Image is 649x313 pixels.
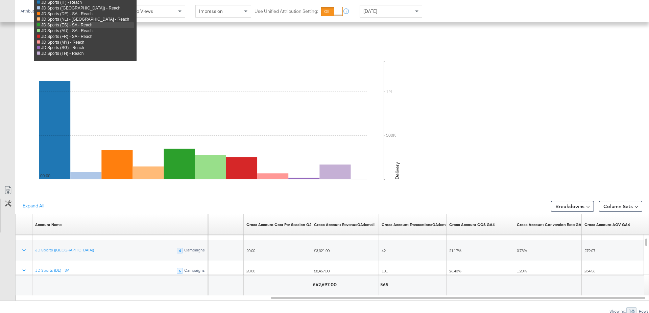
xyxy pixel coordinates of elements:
[584,248,595,253] span: £79.07
[599,201,642,212] button: Column Sets
[35,268,69,273] a: JD Sports (DE) - SA
[255,8,318,15] label: Use Unified Attribution Setting:
[246,268,255,273] span: £0.00
[449,222,495,227] a: Cross Account COS GA4
[20,9,57,14] div: Attribution Window:
[382,248,386,253] span: 42
[314,248,330,253] span: £3,321.00
[184,248,205,254] div: Campaigns
[380,282,390,288] div: 565
[35,222,62,227] div: Account Name
[382,222,450,227] a: Describe this metric
[41,17,129,22] span: JD Sports (NL) - [GEOGRAPHIC_DATA] - Reach
[133,8,153,14] span: No Views
[41,51,83,56] span: JD Sports (TH) - Reach
[314,268,330,273] span: £8,457.00
[41,6,120,10] span: JD Sports ([GEOGRAPHIC_DATA]) - Reach
[314,222,375,227] div: Cross Account RevenueGA4email
[41,40,84,45] span: JD Sports (MY) - Reach
[394,162,400,179] text: Delivery
[177,268,183,274] div: 6
[313,282,339,288] div: £42,697.00
[584,222,630,227] a: Cross Account AOV GA4
[551,201,594,212] button: Breakdowns
[41,23,92,27] span: JD Sports (ES) - SA - Reach
[184,268,205,274] div: Campaigns
[382,222,450,227] div: Cross Account TransactionsGA4email
[41,34,92,39] span: JD Sports (FR) - SA - Reach
[246,222,314,227] a: Cross Account Cost Per Session GA4
[41,28,93,33] span: JD Sports (AU) - SA - Reach
[246,248,255,253] span: £0.00
[41,45,84,50] span: JD Sports (SG) - Reach
[35,247,94,253] a: JD Sports ([GEOGRAPHIC_DATA])
[517,222,583,227] a: Cross Account Conversion rate GA4
[35,222,62,227] a: Your ad account name
[517,222,583,227] div: Cross Account Conversion Rate GA4
[41,12,93,16] span: JD Sports (DE) - SA - Reach
[517,268,527,273] span: 1.20%
[449,268,461,273] span: 26.43%
[449,248,461,253] span: 21.17%
[177,248,183,254] div: 4
[363,8,377,14] span: [DATE]
[314,222,375,227] a: Describe this metric
[517,248,527,253] span: 0.73%
[199,8,223,14] span: Impression
[584,268,595,273] span: £64.56
[382,268,388,273] span: 131
[18,200,49,212] button: Expand All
